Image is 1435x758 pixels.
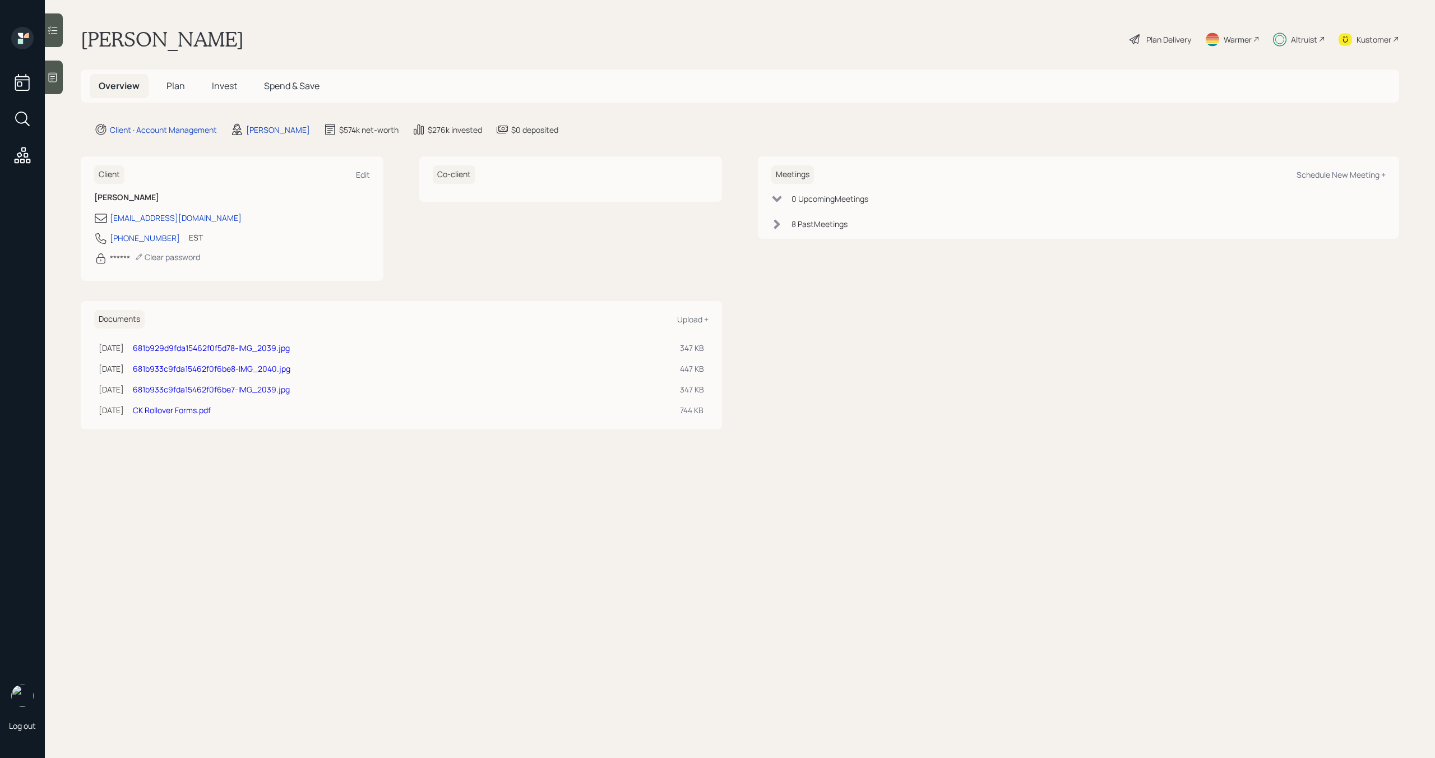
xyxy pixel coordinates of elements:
span: Overview [99,80,140,92]
div: 347 KB [680,342,704,354]
h1: [PERSON_NAME] [81,27,244,52]
span: Plan [166,80,185,92]
div: 447 KB [680,363,704,375]
a: 681b933c9fda15462f0f6be7-IMG_2039.jpg [133,384,290,395]
div: Client · Account Management [110,124,217,136]
h6: [PERSON_NAME] [94,193,370,202]
div: [DATE] [99,404,124,416]
h6: Co-client [433,165,475,184]
div: Upload + [677,314,709,325]
div: [EMAIL_ADDRESS][DOMAIN_NAME] [110,212,242,224]
div: [DATE] [99,383,124,395]
div: [PHONE_NUMBER] [110,232,180,244]
a: CK Rollover Forms.pdf [133,405,211,415]
div: Schedule New Meeting + [1297,169,1386,180]
a: 681b929d9fda15462f0f5d78-IMG_2039.jpg [133,343,290,353]
span: Invest [212,80,237,92]
div: Plan Delivery [1146,34,1191,45]
div: $276k invested [428,124,482,136]
h6: Documents [94,310,145,329]
div: 0 Upcoming Meeting s [791,193,868,205]
div: $574k net-worth [339,124,399,136]
a: 681b933c9fda15462f0f6be8-IMG_2040.jpg [133,363,290,374]
div: [PERSON_NAME] [246,124,310,136]
div: [DATE] [99,342,124,354]
div: 744 KB [680,404,704,416]
h6: Client [94,165,124,184]
div: $0 deposited [511,124,558,136]
span: Spend & Save [264,80,320,92]
div: Edit [356,169,370,180]
div: Altruist [1291,34,1317,45]
h6: Meetings [771,165,814,184]
img: michael-russo-headshot.png [11,685,34,707]
div: Log out [9,720,36,731]
div: Kustomer [1357,34,1391,45]
div: EST [189,232,203,243]
div: [DATE] [99,363,124,375]
div: Clear password [135,252,200,262]
div: Warmer [1224,34,1252,45]
div: 347 KB [680,383,704,395]
div: 8 Past Meeting s [791,218,848,230]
